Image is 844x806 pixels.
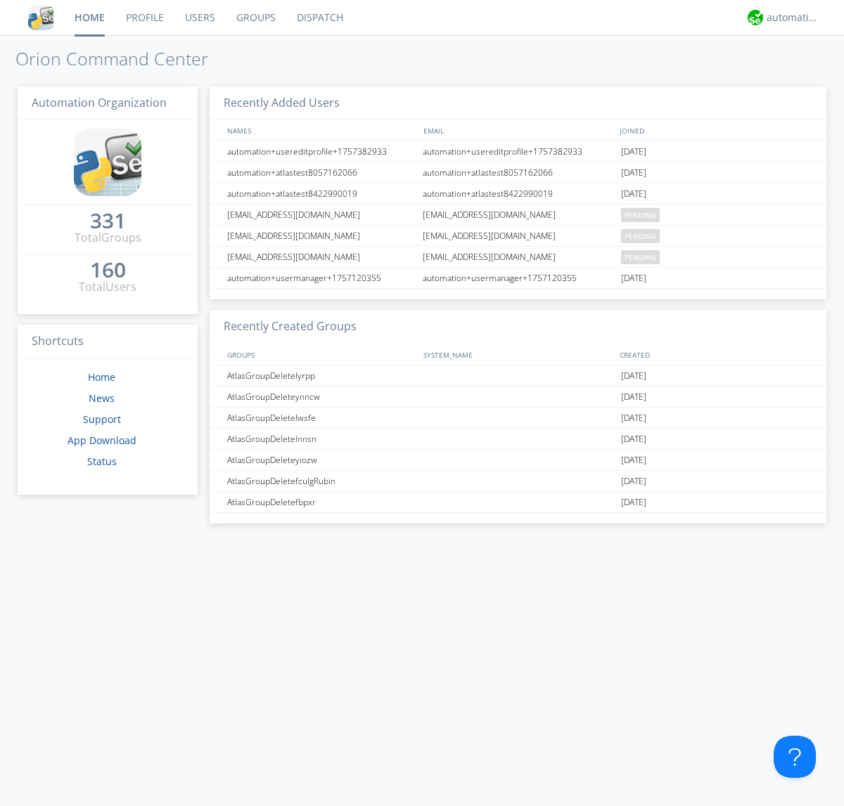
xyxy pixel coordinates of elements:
[79,279,136,295] div: Total Users
[621,250,660,264] span: pending
[419,247,618,267] div: [EMAIL_ADDRESS][DOMAIN_NAME]
[621,141,646,162] span: [DATE]
[420,344,616,365] div: SYSTEM_NAME
[224,450,418,470] div: AtlasGroupDeleteyiozw
[90,263,126,277] div: 160
[210,226,826,247] a: [EMAIL_ADDRESS][DOMAIN_NAME][EMAIL_ADDRESS][DOMAIN_NAME]pending
[224,120,416,141] div: NAMES
[621,450,646,471] span: [DATE]
[419,268,618,288] div: automation+usermanager+1757120355
[419,162,618,183] div: automation+atlastest8057162066
[224,183,418,204] div: automation+atlastest8422990019
[28,5,53,30] img: cddb5a64eb264b2086981ab96f4c1ba7
[621,365,646,386] span: [DATE]
[210,86,826,121] h3: Recently Added Users
[74,129,141,196] img: cddb5a64eb264b2086981ab96f4c1ba7
[224,204,418,225] div: [EMAIL_ADDRESS][DOMAIN_NAME]
[18,325,198,359] h3: Shortcuts
[616,344,813,365] div: CREATED
[88,370,115,384] a: Home
[90,214,126,228] div: 331
[621,183,646,204] span: [DATE]
[75,230,141,246] div: Total Groups
[210,247,826,268] a: [EMAIL_ADDRESS][DOMAIN_NAME][EMAIL_ADDRESS][DOMAIN_NAME]pending
[224,226,418,246] div: [EMAIL_ADDRESS][DOMAIN_NAME]
[210,429,826,450] a: AtlasGroupDeletelnnsn[DATE]
[210,268,826,289] a: automation+usermanager+1757120355automation+usermanager+1757120355[DATE]
[419,204,618,225] div: [EMAIL_ADDRESS][DOMAIN_NAME]
[419,183,618,204] div: automation+atlastest8422990019
[89,391,115,405] a: News
[210,450,826,471] a: AtlasGroupDeleteyiozw[DATE]
[420,120,616,141] div: EMAIL
[419,141,618,162] div: automation+usereditprofile+1757382933
[210,492,826,513] a: AtlasGroupDeletefbpxr[DATE]
[224,492,418,512] div: AtlasGroupDeletefbpxr
[767,11,819,25] div: automation+atlas
[621,408,646,429] span: [DATE]
[621,492,646,513] span: [DATE]
[68,434,136,447] a: App Download
[224,429,418,449] div: AtlasGroupDeletelnnsn
[210,386,826,408] a: AtlasGroupDeleteynncw[DATE]
[621,268,646,289] span: [DATE]
[224,408,418,428] div: AtlasGroupDeletelwsfe
[210,141,826,162] a: automation+usereditprofile+1757382933automation+usereditprofile+1757382933[DATE]
[621,208,660,222] span: pending
[90,214,126,230] a: 331
[621,162,646,183] span: [DATE]
[748,10,763,25] img: d2d01cd9b4174d08988066c6d424eccd
[224,247,418,267] div: [EMAIL_ADDRESS][DOMAIN_NAME]
[87,455,117,468] a: Status
[774,736,816,778] iframe: Toggle Customer Support
[210,471,826,492] a: AtlasGroupDeletefculgRubin[DATE]
[224,141,418,162] div: automation+usereditprofile+1757382933
[621,429,646,450] span: [DATE]
[224,386,418,407] div: AtlasGroupDeleteynncw
[224,365,418,386] div: AtlasGroupDeletelyrpp
[224,162,418,183] div: automation+atlastest8057162066
[419,226,618,246] div: [EMAIL_ADDRESS][DOMAIN_NAME]
[83,412,121,426] a: Support
[210,365,826,386] a: AtlasGroupDeletelyrpp[DATE]
[210,183,826,204] a: automation+atlastest8422990019automation+atlastest8422990019[DATE]
[32,95,167,110] span: Automation Organization
[621,386,646,408] span: [DATE]
[224,471,418,491] div: AtlasGroupDeletefculgRubin
[90,263,126,279] a: 160
[224,344,416,365] div: GROUPS
[621,471,646,492] span: [DATE]
[621,229,660,243] span: pending
[616,120,813,141] div: JOINED
[210,408,826,429] a: AtlasGroupDeletelwsfe[DATE]
[210,162,826,183] a: automation+atlastest8057162066automation+atlastest8057162066[DATE]
[210,204,826,226] a: [EMAIL_ADDRESS][DOMAIN_NAME][EMAIL_ADDRESS][DOMAIN_NAME]pending
[210,310,826,344] h3: Recently Created Groups
[224,268,418,288] div: automation+usermanager+1757120355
